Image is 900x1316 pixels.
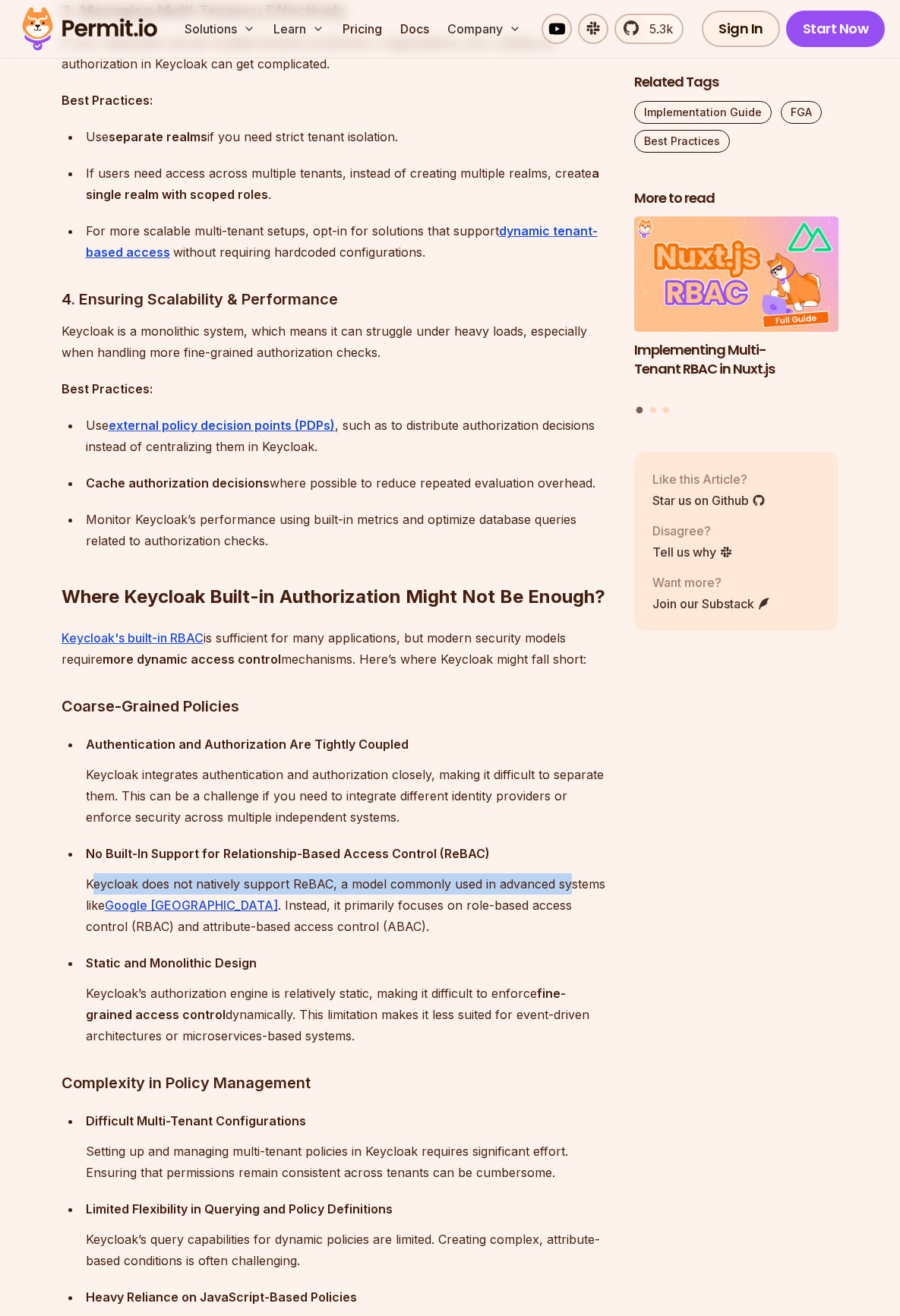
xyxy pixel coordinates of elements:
a: Google [GEOGRAPHIC_DATA] [105,898,278,913]
a: Pricing [336,14,388,44]
div: where possible to reduce repeated evaluation overhead. [86,472,610,494]
a: FGA [781,101,822,124]
span: 5.3k [640,20,673,38]
h3: Implementing Multi-Tenant RBAC in Nuxt.js [634,341,839,379]
p: Want more? [652,573,771,592]
strong: separate realms [109,129,207,144]
strong: Static and Monolithic Design [86,955,257,970]
button: Go to slide 2 [650,407,656,413]
h3: Coarse-Grained Policies [62,694,610,718]
button: Go to slide 3 [663,407,669,413]
strong: Difficult Multi-Tenant Configurations [86,1113,306,1128]
button: Company [441,14,527,44]
a: Star us on Github [652,491,766,510]
a: Sign In [702,11,780,47]
p: Keycloak’s authorization engine is relatively static, making it difficult to enforce dynamically.... [86,983,610,1046]
div: For more scalable multi-tenant setups, opt-in for solutions that support without requiring hardco... [86,220,610,263]
strong: Authentication and Authorization Are Tightly Coupled [86,737,409,752]
strong: No Built-In Support for Relationship-Based Access Control (ReBAC) [86,846,490,861]
h2: More to read [634,189,839,208]
a: Best Practices [634,130,730,153]
button: Go to slide 1 [636,407,643,414]
div: Posts [634,217,839,416]
div: Monitor Keycloak’s performance using built-in metrics and optimize database queries related to au... [86,509,610,551]
a: Keycloak's built-in RBAC [62,630,204,645]
strong: Heavy Reliance on JavaScript-Based Policies [86,1289,357,1305]
button: Solutions [178,14,261,44]
strong: Best Practices: [62,381,153,396]
div: Use , such as to distribute authorization decisions instead of centralizing them in Keycloak. [86,415,610,457]
a: Start Now [786,11,886,47]
h3: Complexity in Policy Management [62,1071,610,1095]
a: Join our Substack [652,595,771,613]
p: Keycloak’s query capabilities for dynamic policies are limited. Creating complex, attribute-based... [86,1229,610,1271]
button: Learn [267,14,330,44]
a: external policy decision points (PDPs) [109,418,335,433]
p: Keycloak does not natively support ReBAC, a model commonly used in advanced systems like . Instea... [86,873,610,937]
h2: Related Tags [634,73,839,92]
a: Implementation Guide [634,101,772,124]
a: 5.3k [614,14,684,44]
p: Keycloak is a monolithic system, which means it can struggle under heavy loads, especially when h... [62,320,610,363]
p: Disagree? [652,522,733,540]
div: If users need access across multiple tenants, instead of creating multiple realms, create . [86,163,610,205]
a: Implementing Multi-Tenant RBAC in Nuxt.jsImplementing Multi-Tenant RBAC in Nuxt.js [634,217,839,398]
p: is sufficient for many applications, but modern security models require mechanisms. Here’s where ... [62,627,610,670]
strong: Cache authorization decisions [86,475,270,491]
p: Keycloak integrates authentication and authorization closely, making it difficult to separate the... [86,764,610,828]
strong: Best Practices: [62,93,153,108]
strong: Limited Flexibility in Querying and Policy Definitions [86,1201,393,1217]
strong: dynamic [499,223,550,238]
p: Setting up and managing multi-tenant policies in Keycloak requires significant effort. Ensuring t... [86,1141,610,1183]
a: Docs [394,14,435,44]
img: Permit logo [15,3,164,55]
p: Like this Article? [652,470,766,488]
div: Use if you need strict tenant isolation. [86,126,610,147]
h2: Where Keycloak Built-in Authorization Might Not Be Enough? [62,524,610,609]
a: Tell us why [652,543,733,561]
strong: more dynamic access control [103,652,281,667]
img: Implementing Multi-Tenant RBAC in Nuxt.js [634,217,839,333]
h3: 4. Ensuring Scalability & Performance [62,287,610,311]
li: 1 of 3 [634,217,839,398]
